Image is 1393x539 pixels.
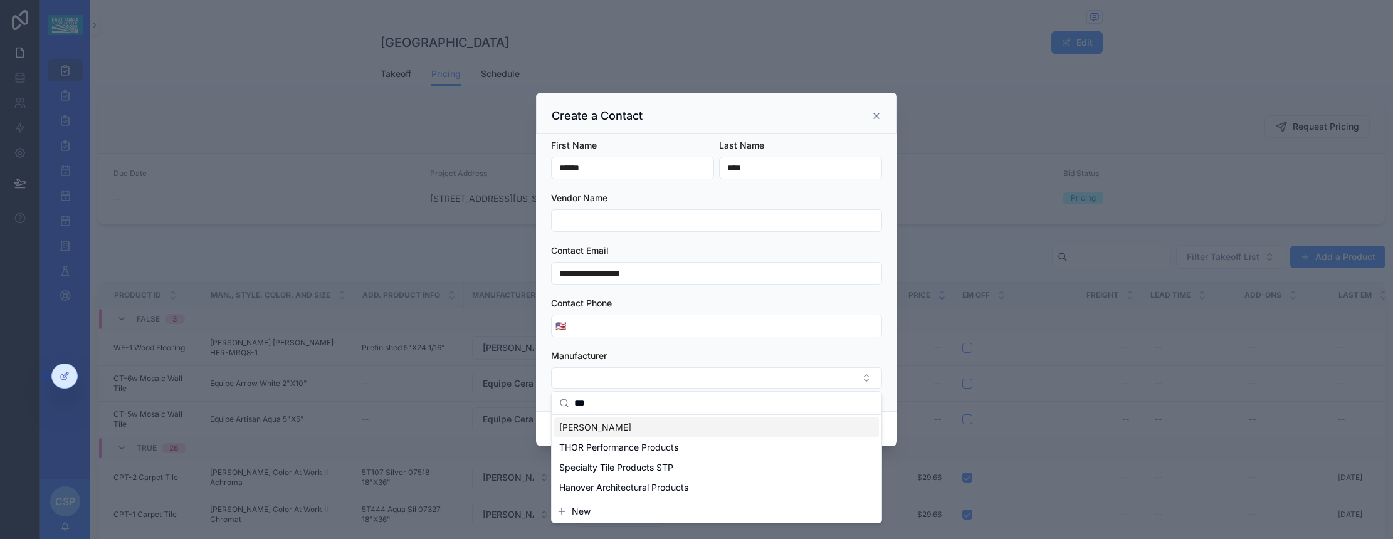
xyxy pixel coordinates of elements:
[559,481,688,494] span: Hanover Architectural Products
[557,505,876,518] button: New
[552,415,881,500] div: Suggestions
[572,505,591,518] span: New
[551,367,882,389] button: Select Button
[551,140,597,150] span: First Name
[559,421,631,434] span: [PERSON_NAME]
[559,441,678,454] span: THOR Performance Products
[552,315,570,337] button: Select Button
[551,245,609,256] span: Contact Email
[555,320,566,332] span: 🇺🇸
[551,192,607,203] span: Vendor Name
[552,108,643,123] h3: Create a Contact
[551,298,612,308] span: Contact Phone
[551,350,607,361] span: Manufacturer
[559,461,673,474] span: Specialty Tile Products STP
[719,140,764,150] span: Last Name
